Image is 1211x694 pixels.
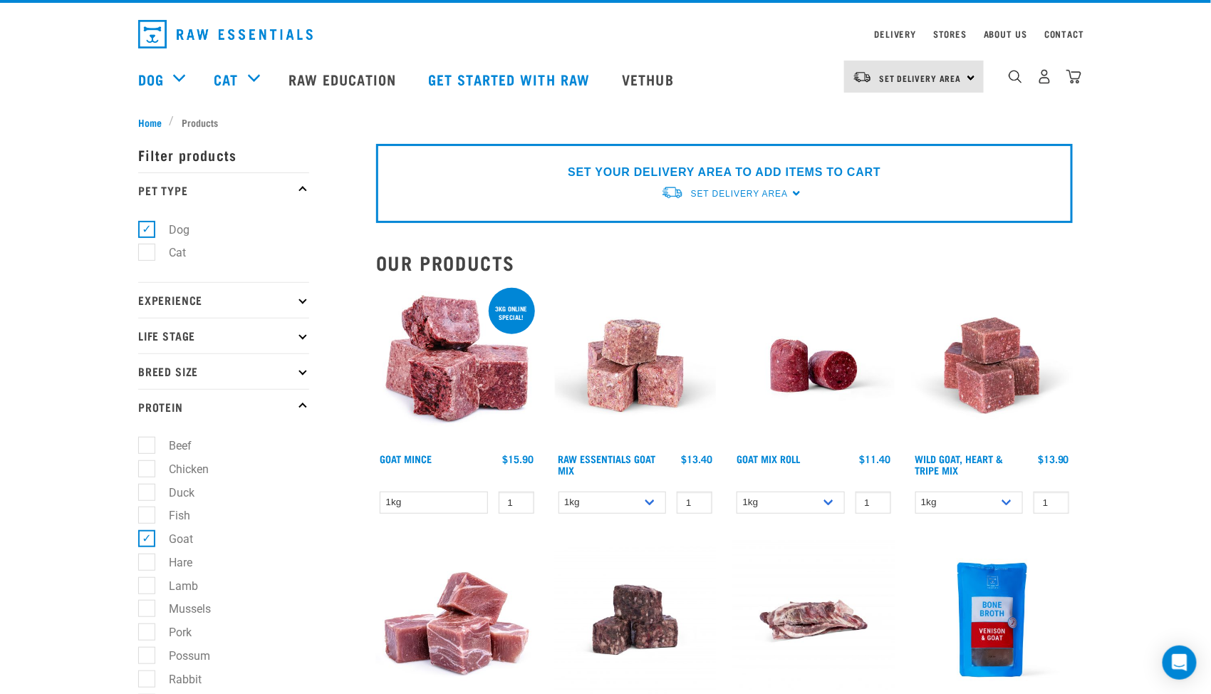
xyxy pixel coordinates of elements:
label: Possum [146,647,216,665]
a: Goat Mince [380,456,432,461]
div: $13.40 [681,453,712,465]
a: Raw Essentials Goat Mix [558,456,656,472]
img: Goat M Ix 38448 [555,285,717,447]
span: Set Delivery Area [879,76,962,81]
a: Vethub [608,51,692,108]
div: $11.40 [860,453,891,465]
h2: Our Products [376,252,1073,274]
a: Get started with Raw [414,51,608,108]
label: Mussels [146,600,217,618]
div: $15.90 [503,453,534,465]
nav: breadcrumbs [138,115,1073,130]
label: Lamb [146,577,204,595]
a: Raw Education [274,51,414,108]
a: Goat Mix Roll [737,456,800,461]
img: user.png [1037,69,1052,84]
img: van-moving.png [661,185,684,200]
label: Duck [146,484,200,502]
p: Filter products [138,137,309,172]
label: Goat [146,530,199,548]
label: Hare [146,554,198,571]
input: 1 [856,492,891,514]
nav: dropdown navigation [127,14,1084,54]
span: Set Delivery Area [691,189,788,199]
a: Dog [138,68,164,90]
span: Home [138,115,162,130]
img: home-icon@2x.png [1066,69,1081,84]
img: Raw Essentials Chicken Lamb Beef Bulk Minced Raw Dog Food Roll Unwrapped [733,285,895,447]
input: 1 [677,492,712,514]
label: Pork [146,623,197,641]
p: SET YOUR DELIVERY AREA TO ADD ITEMS TO CART [568,164,880,181]
p: Pet Type [138,172,309,208]
label: Dog [146,221,195,239]
p: Experience [138,282,309,318]
label: Cat [146,244,192,261]
div: $13.90 [1038,453,1069,465]
p: Protein [138,389,309,425]
img: home-icon-1@2x.png [1009,70,1022,83]
img: van-moving.png [853,71,872,83]
label: Beef [146,437,197,455]
label: Chicken [146,460,214,478]
label: Fish [146,507,196,524]
img: Raw Essentials Logo [138,20,313,48]
a: About Us [984,31,1027,36]
a: Contact [1044,31,1084,36]
input: 1 [1034,492,1069,514]
img: Goat Heart Tripe 8451 [912,285,1074,447]
a: Home [138,115,170,130]
p: Breed Size [138,353,309,389]
p: Life Stage [138,318,309,353]
div: 3kg online special! [489,298,535,328]
a: Stores [933,31,967,36]
a: Cat [214,68,238,90]
div: Open Intercom Messenger [1163,646,1197,680]
input: 1 [499,492,534,514]
label: Rabbit [146,670,207,688]
a: Delivery [875,31,916,36]
img: 1077 Wild Goat Mince 01 [376,285,538,447]
a: Wild Goat, Heart & Tripe Mix [915,456,1004,472]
